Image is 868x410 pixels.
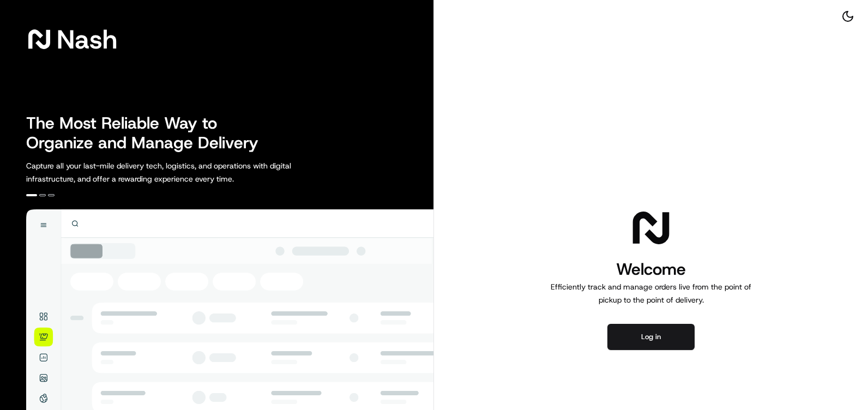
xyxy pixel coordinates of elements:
[26,159,340,185] p: Capture all your last-mile delivery tech, logistics, and operations with digital infrastructure, ...
[607,324,695,350] button: Log in
[546,280,756,306] p: Efficiently track and manage orders live from the point of pickup to the point of delivery.
[546,258,756,280] h1: Welcome
[57,28,117,50] span: Nash
[26,113,270,153] h2: The Most Reliable Way to Organize and Manage Delivery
